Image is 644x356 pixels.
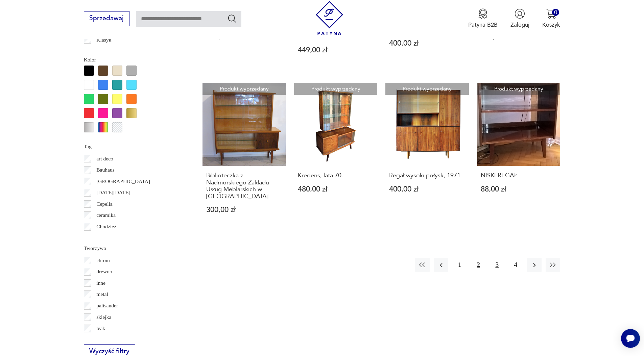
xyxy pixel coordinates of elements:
p: Ćmielów [96,234,116,243]
p: 300,00 zł [206,206,282,213]
a: Produkt wyprzedanyRegał wysoki połysk, 1971Regał wysoki połysk, 1971400,00 zł [385,83,469,229]
button: 2 [471,258,485,272]
p: Patyna B2B [468,21,498,29]
p: metal [96,290,108,299]
h3: Biblioteczka z Nadmorskiego Zakładu Usług Meblarskich w [GEOGRAPHIC_DATA] [206,172,282,200]
p: tworzywo sztuczne [96,335,137,344]
p: Bauhaus [96,166,115,174]
p: 449,00 zł [298,47,374,54]
p: Klasyk [96,35,111,44]
p: Kolor [84,55,183,64]
button: Zaloguj [510,8,529,29]
p: Chodzież [96,222,116,231]
p: [DATE][DATE] [96,188,130,197]
h3: VINTAGE KOMODA, JESION, DANISH DESIGN, RETRO [298,20,374,40]
p: inne [96,279,105,287]
h3: Regał wysoki połysk, 1971 [389,172,465,179]
button: 1 [452,258,467,272]
p: 260,00 zł [206,33,282,40]
p: 88,00 zł [481,186,557,193]
h3: NISKI REGAŁ [481,172,557,179]
a: Ikona medaluPatyna B2B [468,8,498,29]
button: 0Koszyk [542,8,560,29]
div: 0 [552,9,559,16]
p: [GEOGRAPHIC_DATA] [96,177,150,186]
p: teak [96,324,105,333]
p: ceramika [96,211,116,220]
p: 400,00 zł [389,186,465,193]
button: Sprzedawaj [84,11,129,26]
p: 306,00 zł [481,33,557,40]
iframe: Smartsupp widget button [621,329,640,348]
p: sklejka [96,313,111,322]
p: Zaloguj [510,21,529,29]
button: Patyna B2B [468,8,498,29]
img: Patyna - sklep z meblami i dekoracjami vintage [312,1,347,35]
a: Produkt wyprzedanyKredens, lata 70.Kredens, lata 70.480,00 zł [294,83,378,229]
p: chrom [96,256,110,265]
img: Ikona medalu [478,8,488,19]
a: Produkt wyprzedanyBiblioteczka z Nadmorskiego Zakładu Usług Meblarskich w GdańskuBiblioteczka z N... [202,83,286,229]
p: 400,00 zł [389,40,465,47]
img: Ikonka użytkownika [515,8,525,19]
p: palisander [96,301,118,310]
p: 480,00 zł [298,186,374,193]
p: Tworzywo [84,244,183,253]
h3: Kredens, lata 70. [298,172,374,179]
p: Koszyk [542,21,560,29]
img: Ikona koszyka [546,8,556,19]
a: Sprzedawaj [84,16,129,22]
a: Produkt wyprzedanyNISKI REGAŁNISKI REGAŁ88,00 zł [477,83,560,229]
button: Szukaj [227,14,237,23]
button: 3 [490,258,504,272]
p: drewno [96,267,112,276]
button: 4 [508,258,523,272]
p: Cepelia [96,200,113,208]
p: Tag [84,142,183,151]
p: art deco [96,154,113,163]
